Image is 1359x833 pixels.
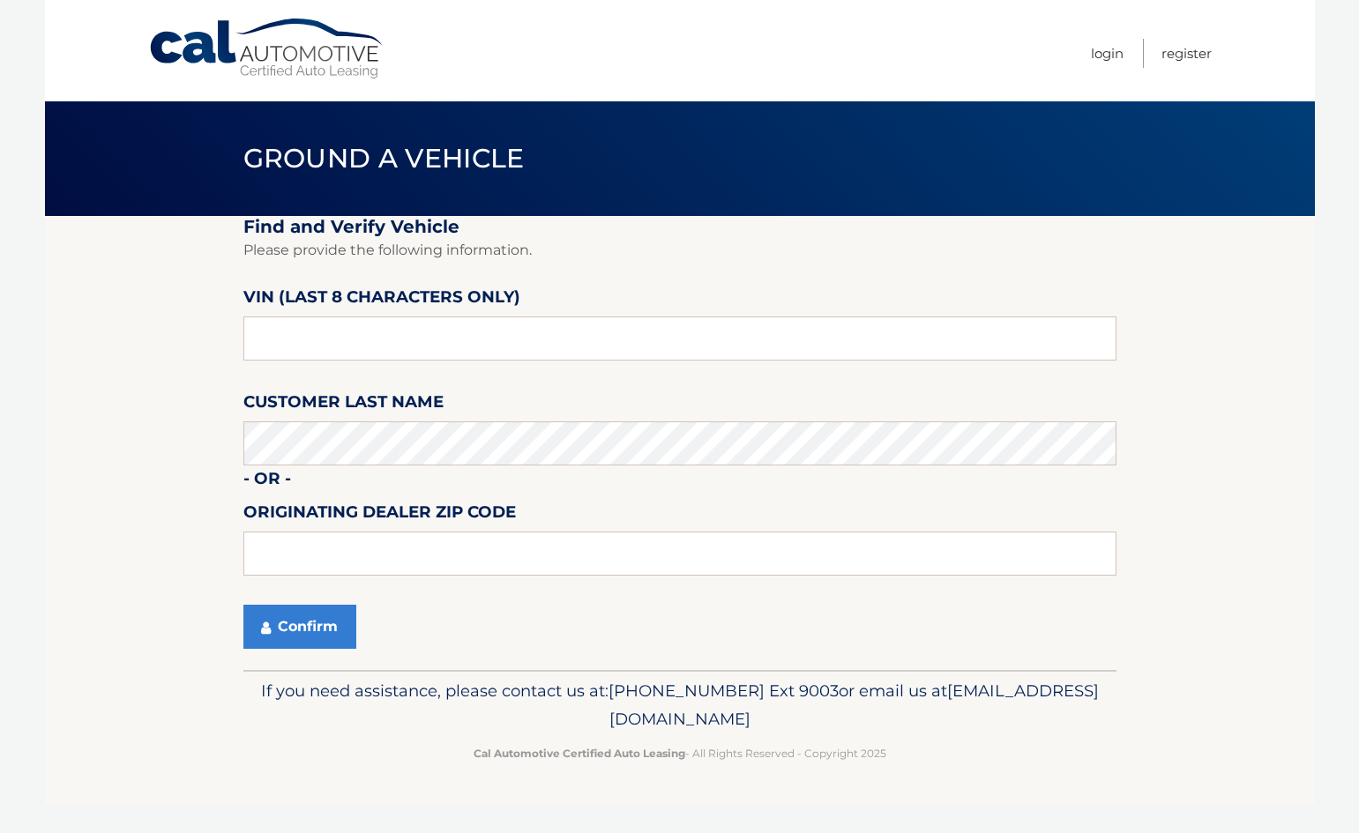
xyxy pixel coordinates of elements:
button: Confirm [243,605,356,649]
a: Login [1091,39,1124,68]
label: - or - [243,465,291,498]
p: - All Rights Reserved - Copyright 2025 [255,744,1105,762]
a: Cal Automotive [148,18,386,80]
label: Originating Dealer Zip Code [243,499,516,532]
label: Customer Last Name [243,389,444,421]
label: VIN (last 8 characters only) [243,284,520,316]
p: If you need assistance, please contact us at: or email us at [255,677,1105,733]
span: [PHONE_NUMBER] Ext 9003 [609,681,839,701]
p: Please provide the following information. [243,238,1116,263]
a: Register [1161,39,1212,68]
h2: Find and Verify Vehicle [243,216,1116,238]
span: Ground a Vehicle [243,142,525,175]
strong: Cal Automotive Certified Auto Leasing [474,747,685,760]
